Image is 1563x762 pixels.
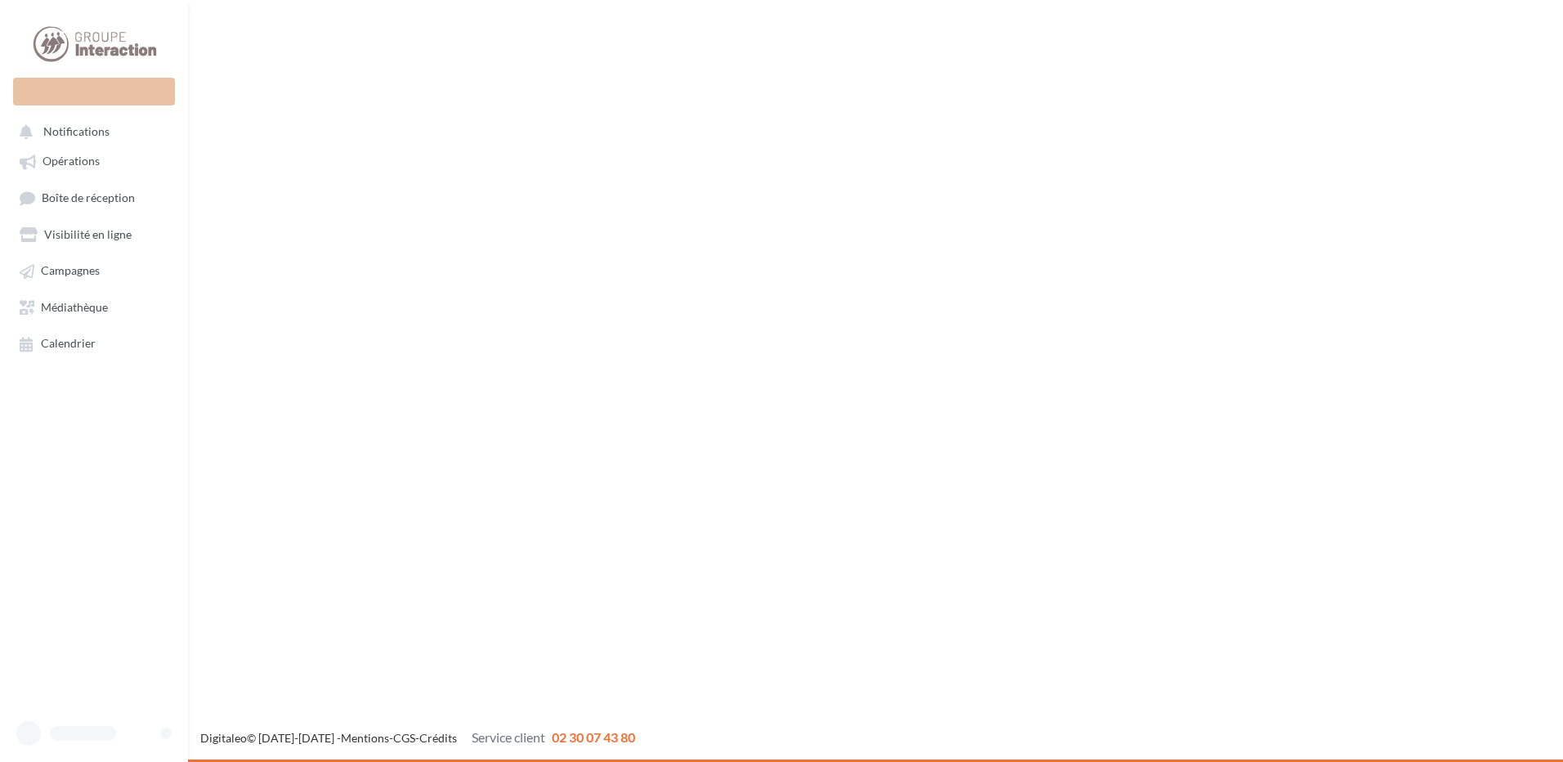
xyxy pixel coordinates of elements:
[10,255,178,285] a: Campagnes
[41,337,96,351] span: Calendrier
[44,227,132,241] span: Visibilité en ligne
[10,182,178,213] a: Boîte de réception
[200,731,635,745] span: © [DATE]-[DATE] - - -
[43,124,110,138] span: Notifications
[393,731,415,745] a: CGS
[41,300,108,314] span: Médiathèque
[42,190,135,204] span: Boîte de réception
[341,731,389,745] a: Mentions
[43,155,100,168] span: Opérations
[552,729,635,745] span: 02 30 07 43 80
[10,328,178,357] a: Calendrier
[41,264,100,278] span: Campagnes
[419,731,457,745] a: Crédits
[10,219,178,249] a: Visibilité en ligne
[13,78,175,105] div: Nouvelle campagne
[10,146,178,175] a: Opérations
[200,731,247,745] a: Digitaleo
[472,729,545,745] span: Service client
[10,292,178,321] a: Médiathèque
